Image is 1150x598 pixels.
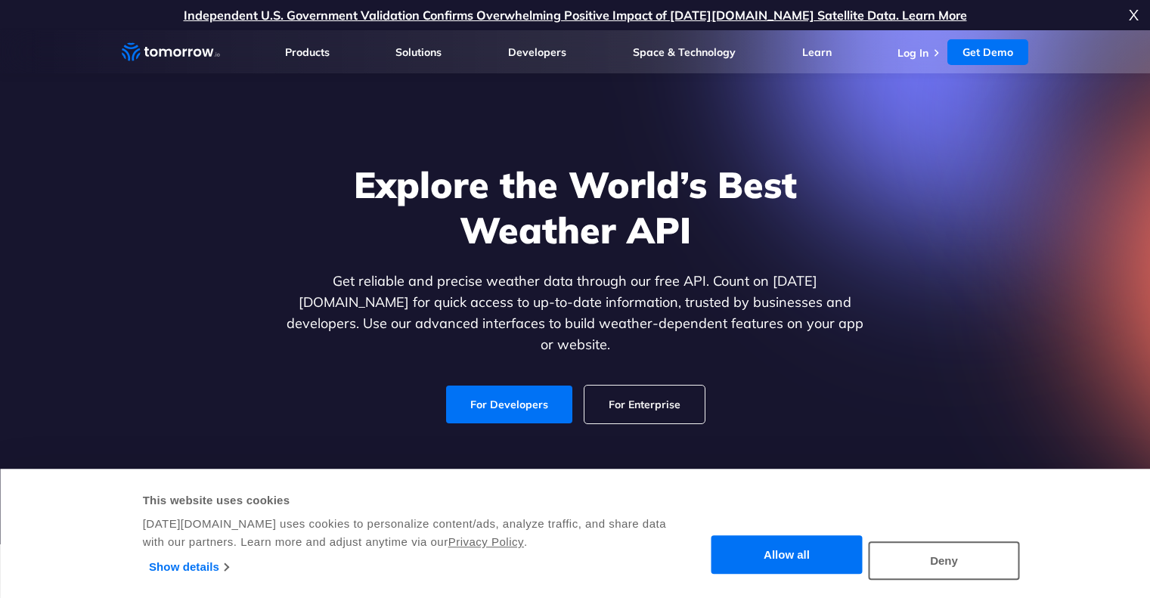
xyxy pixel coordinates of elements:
a: Space & Technology [633,45,736,59]
a: Privacy Policy [448,535,524,548]
a: Developers [508,45,566,59]
h1: Explore the World’s Best Weather API [284,162,867,253]
button: Allow all [711,536,863,575]
a: Get Demo [947,39,1028,65]
a: For Developers [446,386,572,423]
a: Log In [897,46,928,60]
button: Deny [869,541,1020,580]
a: Learn [802,45,832,59]
a: Show details [149,556,228,578]
div: [DATE][DOMAIN_NAME] uses cookies to personalize content/ads, analyze traffic, and share data with... [143,515,668,551]
a: Solutions [395,45,442,59]
a: Products [285,45,330,59]
a: Independent U.S. Government Validation Confirms Overwhelming Positive Impact of [DATE][DOMAIN_NAM... [184,8,967,23]
a: For Enterprise [584,386,705,423]
a: Home link [122,41,220,64]
p: Get reliable and precise weather data through our free API. Count on [DATE][DOMAIN_NAME] for quic... [284,271,867,355]
div: This website uses cookies [143,491,668,510]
